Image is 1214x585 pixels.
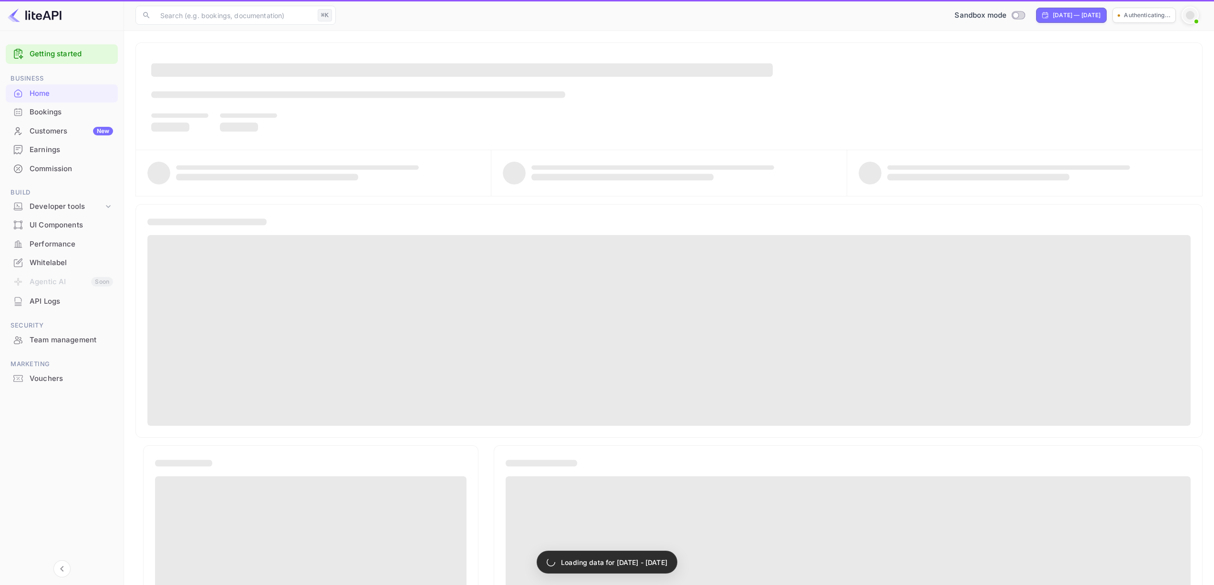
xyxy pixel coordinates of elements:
a: CustomersNew [6,122,118,140]
div: Whitelabel [6,254,118,272]
span: Security [6,320,118,331]
div: Team management [30,335,113,346]
div: Performance [6,235,118,254]
div: Home [30,88,113,99]
span: Sandbox mode [955,10,1006,21]
a: API Logs [6,292,118,310]
div: Vouchers [30,373,113,384]
input: Search (e.g. bookings, documentation) [155,6,314,25]
span: Marketing [6,359,118,369]
img: LiteAPI logo [8,8,62,23]
div: ⌘K [318,9,332,21]
div: Home [6,84,118,103]
a: Performance [6,235,118,253]
p: Authenticating... [1124,11,1171,20]
a: Vouchers [6,369,118,387]
div: Team management [6,331,118,349]
div: Bookings [30,107,113,118]
div: Performance [30,239,113,250]
div: Commission [6,160,118,178]
a: Home [6,84,118,102]
div: Whitelabel [30,257,113,268]
div: New [93,127,113,135]
a: Whitelabel [6,254,118,271]
div: API Logs [30,296,113,307]
div: [DATE] — [DATE] [1053,11,1100,20]
div: Developer tools [30,201,104,212]
div: Commission [30,164,113,174]
a: Earnings [6,141,118,158]
div: API Logs [6,292,118,311]
div: UI Components [30,220,113,231]
div: Customers [30,126,113,137]
a: Commission [6,160,118,177]
div: Developer tools [6,198,118,215]
div: Earnings [6,141,118,159]
a: Bookings [6,103,118,121]
a: Team management [6,331,118,349]
div: Click to change the date range period [1036,8,1107,23]
span: Business [6,73,118,84]
div: Switch to Production mode [951,10,1028,21]
div: Getting started [6,44,118,64]
button: Collapse navigation [53,560,71,577]
div: Bookings [6,103,118,122]
div: Vouchers [6,369,118,388]
a: UI Components [6,216,118,234]
p: Loading data for [DATE] - [DATE] [561,557,667,567]
a: Getting started [30,49,113,60]
div: CustomersNew [6,122,118,141]
span: Build [6,187,118,198]
div: Earnings [30,144,113,155]
div: UI Components [6,216,118,235]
